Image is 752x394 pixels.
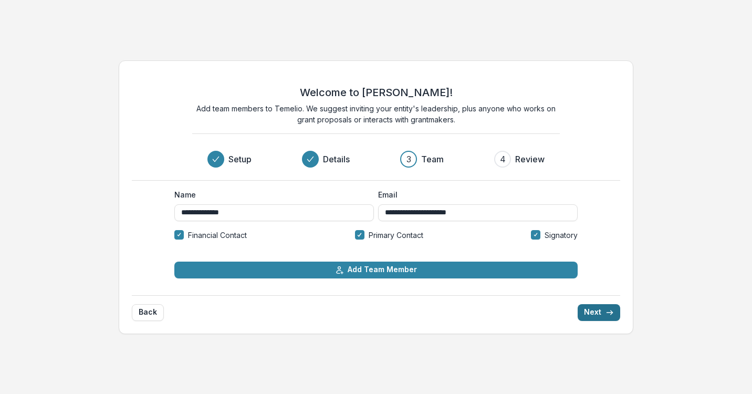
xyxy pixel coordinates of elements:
[192,103,560,125] p: Add team members to Temelio. We suggest inviting your entity's leadership, plus anyone who works ...
[207,151,545,168] div: Progress
[406,153,411,165] div: 3
[515,153,545,165] h3: Review
[378,189,571,200] label: Email
[369,230,423,241] span: Primary Contact
[300,86,453,99] h2: Welcome to [PERSON_NAME]!
[228,153,252,165] h3: Setup
[323,153,350,165] h3: Details
[545,230,578,241] span: Signatory
[132,304,164,321] button: Back
[421,153,444,165] h3: Team
[188,230,247,241] span: Financial Contact
[500,153,506,165] div: 4
[174,262,578,278] button: Add Team Member
[578,304,620,321] button: Next
[174,189,368,200] label: Name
